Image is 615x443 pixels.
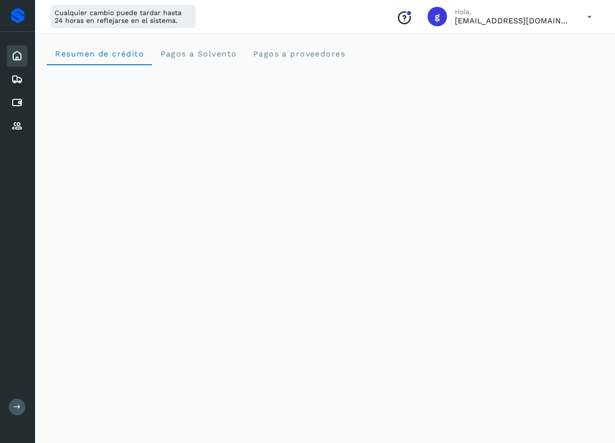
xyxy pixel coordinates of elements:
[51,5,196,28] div: Cualquier cambio puede tardar hasta 24 horas en reflejarse en el sistema.
[455,16,572,25] p: garvizu@joffroy.com
[7,115,27,137] div: Proveedores
[455,8,572,16] p: Hola,
[7,69,27,90] div: Embarques
[7,92,27,113] div: Cuentas por pagar
[55,49,144,58] span: Resumen de crédito
[252,49,345,58] span: Pagos a proveedores
[160,49,237,58] span: Pagos a Solvento
[7,45,27,67] div: Inicio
